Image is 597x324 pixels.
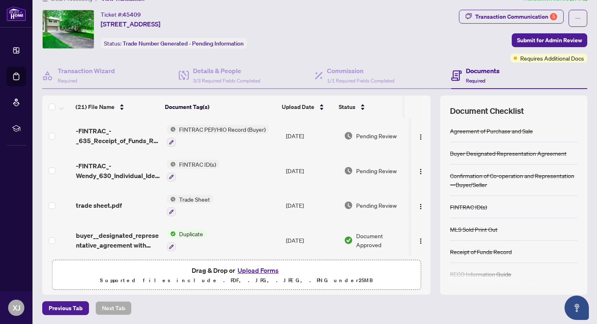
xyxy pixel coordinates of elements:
button: Logo [414,199,427,212]
span: Drag & Drop or [192,265,281,276]
span: buyer__designated_representative_agreement with A.pdf [76,230,160,250]
span: Required [466,78,485,84]
img: Status Icon [167,195,176,204]
div: RECO Information Guide [450,270,511,278]
span: -FINTRAC_-_635_Receipt_of_Funds_Record_.pdf [76,126,160,146]
img: Logo [417,168,424,175]
button: Upload Forms [235,265,281,276]
span: Document Approved [356,231,408,249]
td: [DATE] [283,223,340,258]
div: FINTRAC ID(s) [450,202,487,211]
button: Logo [414,234,427,247]
button: Status IconDuplicate [167,229,206,251]
p: Supported files include .PDF, .JPG, .JPEG, .PNG under 25 MB [57,276,415,285]
span: ellipsis [575,15,581,21]
span: Drag & Drop orUpload FormsSupported files include .PDF, .JPG, .JPEG, .PNG under25MB [52,260,420,290]
button: Logo [414,164,427,177]
span: Duplicate [176,229,206,238]
div: Buyer Designated Representation Agreement [450,149,567,158]
span: 1/1 Required Fields Completed [327,78,394,84]
h4: Commission [327,66,394,76]
th: Upload Date [279,96,335,118]
img: logo [6,6,26,21]
img: Logo [417,203,424,210]
img: Document Status [344,201,353,210]
td: [DATE] [283,118,340,153]
img: Status Icon [167,229,176,238]
th: Status [335,96,404,118]
button: Logo [414,129,427,142]
span: -FINTRAC_-Wendy_630_Individual_Identification.pdf [76,161,160,180]
button: Status IconTrade Sheet [167,195,213,217]
td: [DATE] [283,188,340,223]
span: Pending Review [356,131,397,140]
span: Upload Date [282,102,314,111]
span: 3/3 Required Fields Completed [193,78,260,84]
span: Trade Number Generated - Pending Information [123,40,244,47]
span: Required [58,78,77,84]
span: FINTRAC ID(s) [176,160,219,169]
th: (21) File Name [72,96,162,118]
span: 45409 [123,11,141,18]
div: Transaction Communication [475,10,557,23]
img: Document Status [344,166,353,175]
h4: Details & People [193,66,260,76]
button: Status IconFINTRAC ID(s) [167,160,219,182]
button: Submit for Admin Review [512,33,587,47]
span: Pending Review [356,201,397,210]
h4: Documents [466,66,500,76]
span: Trade Sheet [176,195,213,204]
button: Status IconFINTRAC PEP/HIO Record (Buyer) [167,125,269,147]
img: Document Status [344,236,353,245]
span: (21) File Name [76,102,115,111]
img: Logo [417,238,424,244]
div: Confirmation of Co-operation and Representation—Buyer/Seller [450,171,578,189]
button: Open asap [565,296,589,320]
span: Status [339,102,355,111]
span: Pending Review [356,166,397,175]
h4: Transaction Wizard [58,66,115,76]
span: Submit for Admin Review [517,34,582,47]
div: Ticket #: [101,10,141,19]
img: Status Icon [167,125,176,134]
td: [DATE] [283,153,340,188]
span: [STREET_ADDRESS] [101,19,160,29]
img: Logo [417,134,424,140]
button: Previous Tab [42,301,89,315]
th: Document Tag(s) [162,96,278,118]
span: FINTRAC PEP/HIO Record (Buyer) [176,125,269,134]
img: Status Icon [167,160,176,169]
button: Next Tab [95,301,132,315]
img: IMG-W12210018_1.jpg [43,10,94,48]
div: Status: [101,38,247,49]
button: Transaction Communication5 [459,10,564,24]
div: Agreement of Purchase and Sale [450,126,533,135]
span: XJ [13,302,20,313]
img: Document Status [344,131,353,140]
span: Previous Tab [49,302,82,315]
div: 5 [550,13,557,20]
div: MLS Sold Print Out [450,225,497,234]
div: Receipt of Funds Record [450,247,512,256]
span: trade sheet.pdf [76,200,122,210]
span: Document Checklist [450,105,524,117]
span: Requires Additional Docs [520,54,584,63]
